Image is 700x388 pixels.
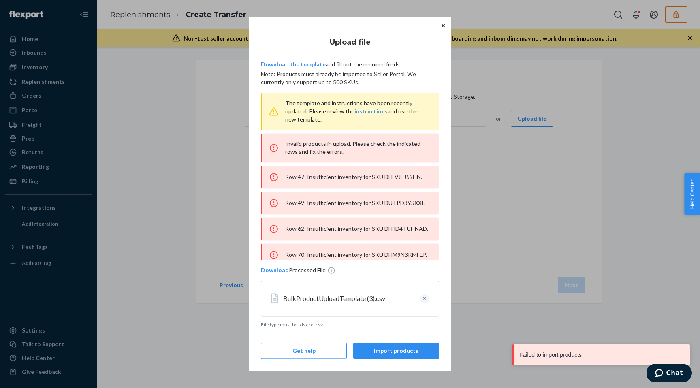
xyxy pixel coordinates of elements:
[261,266,289,273] a: Download
[261,266,326,274] p: Processed File
[420,294,429,303] button: Clear
[261,192,439,214] div: Row 49: Insufficient inventory for SKU DUTPD3YSXXF.
[439,21,447,30] button: Close
[261,133,439,162] div: Invalid products in upload. Please check the indicated rows and fix the errors.
[261,217,439,240] div: Row 62: Insufficient inventory for SKU DFHD4TUHNAD.
[261,70,439,86] p: Note: Products must already be imported to Seller Portal. We currently only support up to 500 SKUs.
[285,99,429,124] p: The template and instructions have been recently updated. Please review the and use the new templ...
[353,343,439,359] button: Import products
[261,166,439,188] div: Row 47: Insufficient inventory for SKU DFEVJEJ59HN.
[19,6,36,13] span: Chat
[354,108,388,115] a: instructions
[261,60,439,68] p: and fill out the required fields.
[261,321,439,328] p: File type must be .xlsx or .csv
[261,343,347,359] button: Get help
[283,294,414,303] div: BulkProductUploadTemplate (3).csv
[261,37,439,47] h1: Upload file
[261,61,326,68] a: Download the template
[261,243,439,266] div: Row 70: Insufficient inventory for SKU DHM9N3KMFEP.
